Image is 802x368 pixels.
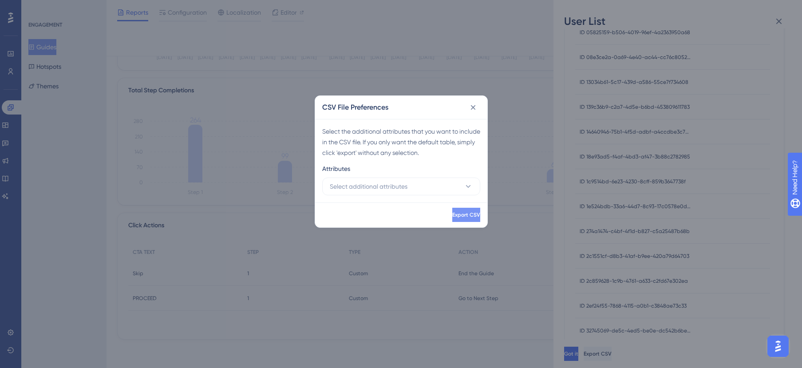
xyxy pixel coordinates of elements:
span: Select additional attributes [330,181,407,192]
span: Export CSV [452,211,480,218]
span: Need Help? [21,2,55,13]
iframe: UserGuiding AI Assistant Launcher [765,333,791,360]
h2: CSV File Preferences [322,102,388,113]
span: Attributes [322,163,350,174]
div: Select the additional attributes that you want to include in the CSV file. If you only want the d... [322,126,480,158]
